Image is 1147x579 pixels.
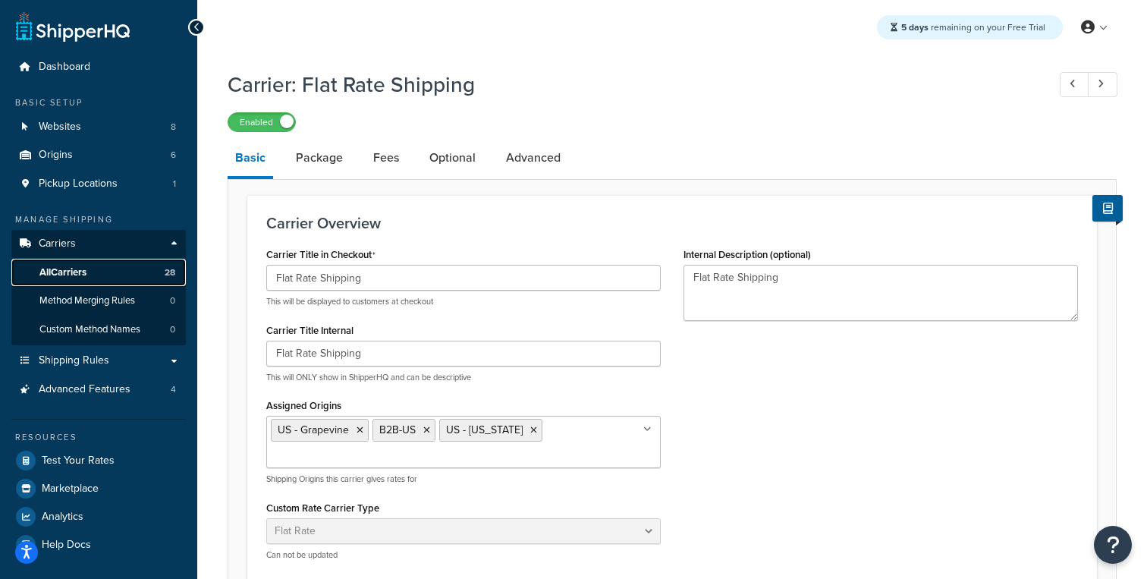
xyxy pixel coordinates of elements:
[11,531,186,559] a: Help Docs
[266,372,661,383] p: This will ONLY show in ShipperHQ and can be descriptive
[11,431,186,444] div: Resources
[266,296,661,307] p: This will be displayed to customers at checkout
[11,503,186,530] a: Analytics
[11,316,186,344] a: Custom Method Names0
[366,140,407,176] a: Fees
[170,294,175,307] span: 0
[11,141,186,169] li: Origins
[683,265,1078,321] textarea: Flat Rate Shipping
[266,249,376,261] label: Carrier Title in Checkout
[165,266,175,279] span: 28
[171,121,176,134] span: 8
[11,170,186,198] a: Pickup Locations1
[266,502,379,514] label: Custom Rate Carrier Type
[11,53,186,81] a: Dashboard
[39,354,109,367] span: Shipping Rules
[42,455,115,467] span: Test Your Rates
[1088,72,1117,97] a: Next Record
[42,483,99,496] span: Marketplace
[498,140,568,176] a: Advanced
[11,287,186,315] a: Method Merging Rules0
[11,213,186,226] div: Manage Shipping
[11,287,186,315] li: Method Merging Rules
[39,61,90,74] span: Dashboard
[228,140,273,179] a: Basic
[39,266,86,279] span: All Carriers
[1092,195,1123,222] button: Show Help Docs
[1094,526,1132,564] button: Open Resource Center
[422,140,483,176] a: Optional
[446,422,523,438] span: US - [US_STATE]
[39,383,130,396] span: Advanced Features
[11,141,186,169] a: Origins6
[11,316,186,344] li: Custom Method Names
[170,323,175,336] span: 0
[228,70,1032,99] h1: Carrier: Flat Rate Shipping
[171,383,176,396] span: 4
[11,113,186,141] a: Websites8
[11,96,186,109] div: Basic Setup
[266,400,341,411] label: Assigned Origins
[266,549,661,561] p: Can not be updated
[11,475,186,502] a: Marketplace
[11,113,186,141] li: Websites
[901,20,929,34] strong: 5 days
[11,259,186,287] a: AllCarriers28
[288,140,350,176] a: Package
[11,170,186,198] li: Pickup Locations
[266,215,1078,231] h3: Carrier Overview
[42,511,83,524] span: Analytics
[901,20,1045,34] span: remaining on your Free Trial
[379,422,416,438] span: B2B-US
[11,447,186,474] a: Test Your Rates
[11,376,186,404] li: Advanced Features
[1060,72,1089,97] a: Previous Record
[11,376,186,404] a: Advanced Features4
[11,230,186,345] li: Carriers
[266,474,661,485] p: Shipping Origins this carrier gives rates for
[39,294,135,307] span: Method Merging Rules
[171,149,176,162] span: 6
[278,422,349,438] span: US - Grapevine
[39,323,140,336] span: Custom Method Names
[42,539,91,552] span: Help Docs
[39,238,76,250] span: Carriers
[228,113,295,131] label: Enabled
[173,178,176,190] span: 1
[39,149,73,162] span: Origins
[11,230,186,258] a: Carriers
[39,178,118,190] span: Pickup Locations
[11,347,186,375] a: Shipping Rules
[266,325,354,336] label: Carrier Title Internal
[39,121,81,134] span: Websites
[683,249,811,260] label: Internal Description (optional)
